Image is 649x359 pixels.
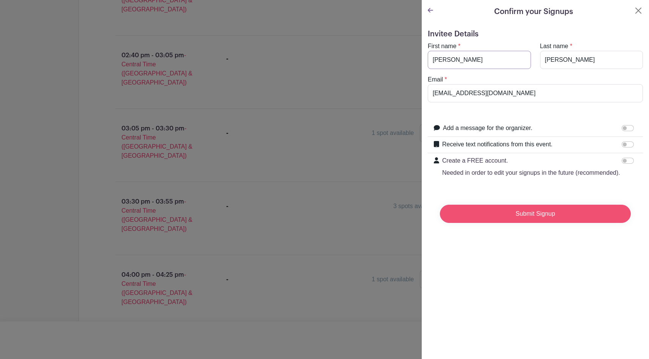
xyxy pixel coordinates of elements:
[540,42,569,51] label: Last name
[442,168,620,177] p: Needed in order to edit your signups in the future (recommended).
[494,6,573,17] h5: Confirm your Signups
[428,42,457,51] label: First name
[443,124,532,133] label: Add a message for the organizer.
[442,140,553,149] label: Receive text notifications from this event.
[634,6,643,15] button: Close
[428,30,643,39] h5: Invitee Details
[442,156,620,165] p: Create a FREE account.
[440,205,631,223] input: Submit Signup
[428,75,443,84] label: Email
